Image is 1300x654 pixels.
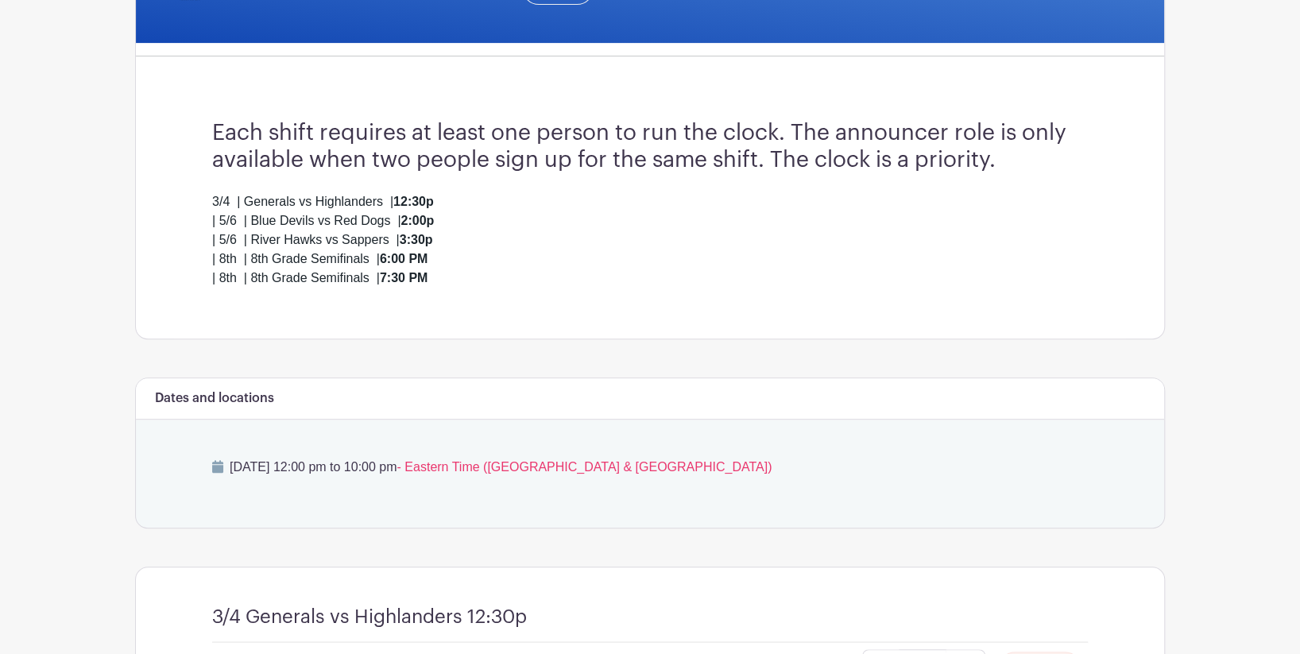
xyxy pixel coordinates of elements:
h6: Dates and locations [155,391,274,406]
strong: 7:30 PM [380,271,428,284]
h3: Each shift requires at least one person to run the clock. The announcer role is only available wh... [212,120,1088,173]
span: - Eastern Time ([GEOGRAPHIC_DATA] & [GEOGRAPHIC_DATA]) [397,460,772,474]
p: [DATE] 12:00 pm to 10:00 pm [212,458,1088,477]
strong: 2:00p [400,214,434,227]
strong: 3:30p [400,233,433,246]
strong: 12:30p [393,195,434,208]
strong: 6:00 PM [380,252,428,265]
h4: 3/4 Generals vs Highlanders 12:30p [212,606,527,629]
div: 3/4 | Generals vs Highlanders | | 5/6 | Blue Devils vs Red Dogs | | 5/6 | River Hawks vs Sappers ... [212,192,1088,288]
